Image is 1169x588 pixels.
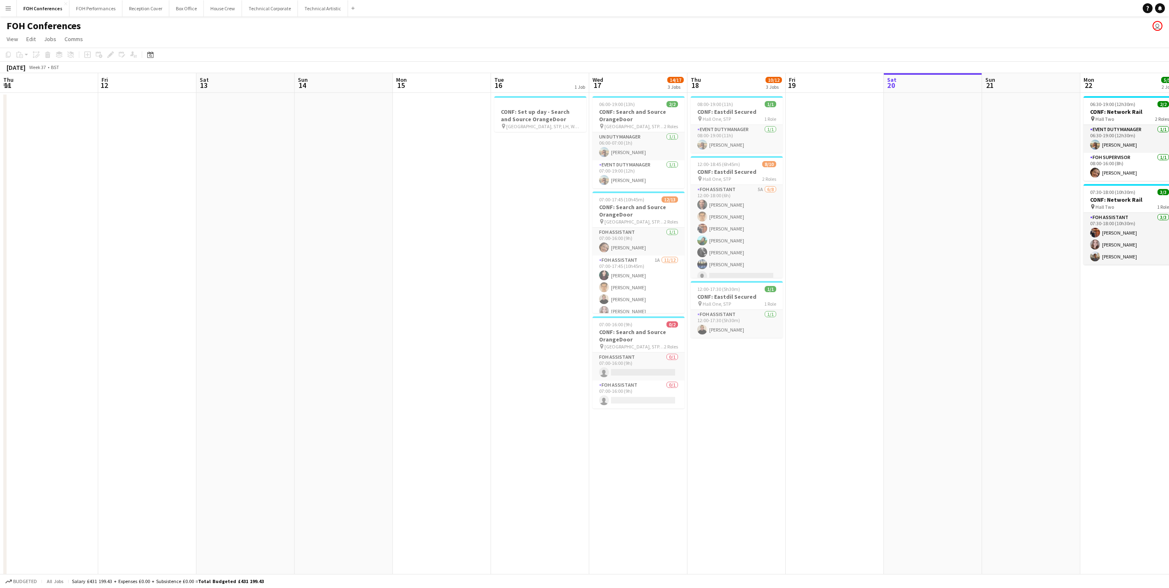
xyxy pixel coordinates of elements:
span: Week 37 [27,64,48,70]
span: 06:30-19:00 (12h30m) [1090,101,1135,107]
span: 14/17 [667,77,684,83]
span: 17 [591,81,603,90]
button: House Crew [204,0,242,16]
span: 16 [493,81,504,90]
span: Mon [396,76,407,83]
span: 12 [100,81,108,90]
span: 11 [2,81,14,90]
div: 1 Job [574,84,585,90]
h3: CONF: Search and Source OrangeDoor [593,108,685,123]
span: Tue [494,76,504,83]
span: 12:00-18:45 (6h45m) [697,161,740,167]
span: 08:00-19:00 (11h) [697,101,733,107]
span: 07:00-16:00 (9h) [599,321,632,327]
span: Hall One, STP [703,301,731,307]
span: 1/1 [765,101,776,107]
span: Thu [3,76,14,83]
app-job-card: CONF: Set up day - Search and Source OrangeDoor [GEOGRAPHIC_DATA], STP, LH, WL, HF [494,96,586,132]
app-job-card: 07:00-17:45 (10h45m)12/13CONF: Search and Source OrangeDoor [GEOGRAPHIC_DATA], STP, LH, WL, HF2 R... [593,191,685,313]
span: Jobs [44,35,56,43]
button: Reception Cover [122,0,169,16]
span: [GEOGRAPHIC_DATA], STP, LH, WL, HF [604,219,664,225]
app-card-role: FOH Assistant1A11/1207:00-17:45 (10h45m)[PERSON_NAME][PERSON_NAME][PERSON_NAME][PERSON_NAME] [593,256,685,415]
app-card-role: FOH Assistant1/107:00-16:00 (9h)[PERSON_NAME] [593,228,685,256]
h3: CONF: Search and Source OrangeDoor [593,328,685,343]
span: Sun [985,76,995,83]
button: Technical Corporate [242,0,298,16]
span: 0/2 [666,321,678,327]
span: Fri [101,76,108,83]
app-job-card: 07:00-16:00 (9h)0/2CONF: Search and Source OrangeDoor [GEOGRAPHIC_DATA], STP, LH, WL, HF2 RolesFO... [593,316,685,408]
span: 06:00-19:00 (13h) [599,101,635,107]
a: View [3,34,21,44]
button: Technical Artistic [298,0,348,16]
span: Fri [789,76,795,83]
div: Salary £431 199.43 + Expenses £0.00 + Subsistence £0.00 = [72,578,264,584]
span: 8/10 [762,161,776,167]
span: 2 Roles [762,176,776,182]
span: 1 Role [1157,204,1169,210]
span: Sun [298,76,308,83]
span: 2 Roles [1155,116,1169,122]
span: Total Budgeted £431 199.43 [198,578,264,584]
div: [DATE] [7,63,25,71]
app-card-role: Event Duty Manager1/108:00-19:00 (11h)[PERSON_NAME] [691,125,783,153]
h3: CONF: Search and Source OrangeDoor [593,203,685,218]
span: Mon [1084,76,1094,83]
span: 2 Roles [664,123,678,129]
app-job-card: 12:00-18:45 (6h45m)8/10CONF: Eastdil Secured Hall One, STP2 RolesFOH Assistant5A6/812:00-18:00 (6... [691,156,783,278]
h3: CONF: Eastdil Secured [691,108,783,115]
span: 18 [689,81,701,90]
app-job-card: 12:00-17:30 (5h30m)1/1CONF: Eastdil Secured Hall One, STP1 RoleFOH Assistant1/112:00-17:30 (5h30m... [691,281,783,338]
h3: CONF: Set up day - Search and Source OrangeDoor [494,108,586,123]
span: 14 [297,81,308,90]
app-card-role: FOH Assistant1/112:00-17:30 (5h30m)[PERSON_NAME] [691,310,783,338]
button: Box Office [169,0,204,16]
span: [GEOGRAPHIC_DATA], STP, LH, WL, HF [506,123,580,129]
span: Budgeted [13,579,37,584]
app-card-role: FOH Assistant5A6/812:00-18:00 (6h)[PERSON_NAME][PERSON_NAME][PERSON_NAME][PERSON_NAME][PERSON_NAM... [691,185,783,296]
span: 13 [198,81,209,90]
span: 22 [1082,81,1094,90]
app-card-role: FOH Assistant0/107:00-16:00 (9h) [593,353,685,380]
app-job-card: 08:00-19:00 (11h)1/1CONF: Eastdil Secured Hall One, STP1 RoleEvent Duty Manager1/108:00-19:00 (11... [691,96,783,153]
span: 1 Role [764,116,776,122]
app-card-role: FOH Assistant0/107:00-16:00 (9h) [593,380,685,408]
span: 19 [788,81,795,90]
app-job-card: 06:00-19:00 (13h)2/2CONF: Search and Source OrangeDoor [GEOGRAPHIC_DATA], STP, LH, WL, HF2 RolesU... [593,96,685,188]
span: 3/3 [1157,189,1169,195]
a: Jobs [41,34,60,44]
span: Comms [65,35,83,43]
span: 15 [395,81,407,90]
span: Sat [200,76,209,83]
span: Hall Two [1095,204,1114,210]
span: View [7,35,18,43]
span: Thu [691,76,701,83]
span: 2 Roles [664,344,678,350]
span: [GEOGRAPHIC_DATA], STP, LH, WL, HF [604,123,664,129]
span: 2 Roles [664,219,678,225]
span: 1/1 [765,286,776,292]
span: 20 [886,81,897,90]
span: All jobs [45,578,65,584]
span: 2/2 [1157,101,1169,107]
span: 1 Role [764,301,776,307]
span: Hall Two [1095,116,1114,122]
h1: FOH Conferences [7,20,81,32]
a: Edit [23,34,39,44]
span: Hall One, STP [703,176,731,182]
span: [GEOGRAPHIC_DATA], STP, LH, WL, HF [604,344,664,350]
span: Hall One, STP [703,116,731,122]
h3: CONF: Eastdil Secured [691,168,783,175]
app-card-role: UN Duty Manager1/106:00-07:00 (1h)[PERSON_NAME] [593,132,685,160]
span: 2/2 [666,101,678,107]
span: 10/12 [765,77,782,83]
span: 07:30-18:00 (10h30m) [1090,189,1135,195]
button: FOH Performances [69,0,122,16]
